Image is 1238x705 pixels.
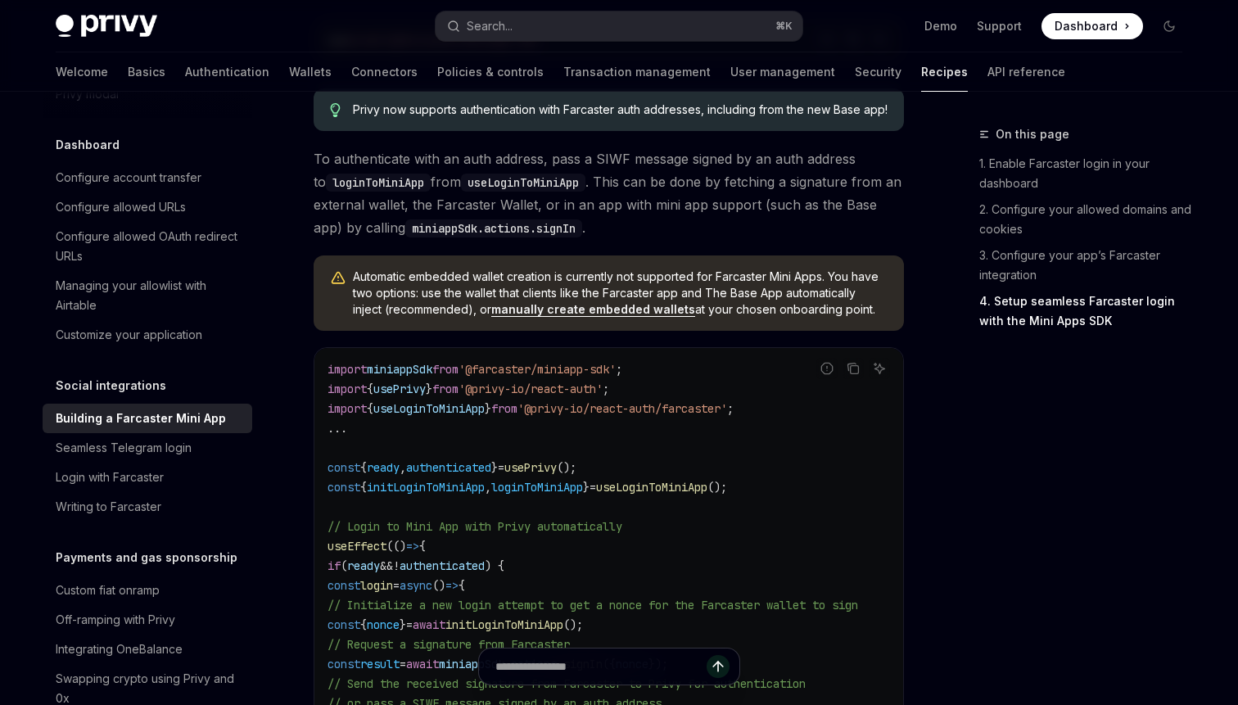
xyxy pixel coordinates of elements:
[43,635,252,664] a: Integrating OneBalance
[413,617,445,632] span: await
[56,276,242,315] div: Managing your allowlist with Airtable
[979,242,1195,288] a: 3. Configure your app’s Farcaster integration
[1055,18,1118,34] span: Dashboard
[43,576,252,605] a: Custom fiat onramp
[56,468,164,487] div: Login with Farcaster
[459,362,616,377] span: '@farcaster/miniapp-sdk'
[43,320,252,350] a: Customize your application
[56,639,183,659] div: Integrating OneBalance
[43,433,252,463] a: Seamless Telegram login
[367,401,373,416] span: {
[436,11,802,41] button: Open search
[491,401,517,416] span: from
[328,617,360,632] span: const
[498,460,504,475] span: =
[727,401,734,416] span: ;
[406,539,419,554] span: =>
[328,519,622,534] span: // Login to Mini App with Privy automatically
[353,269,888,318] span: Automatic embedded wallet creation is currently not supported for Farcaster Mini Apps. You have t...
[43,605,252,635] a: Off-ramping with Privy
[360,578,393,593] span: login
[328,539,386,554] span: useEffect
[405,219,582,237] code: miniappSdk.actions.signIn
[406,617,413,632] span: =
[419,539,426,554] span: {
[367,480,485,495] span: initLoginToMiniApp
[43,192,252,222] a: Configure allowed URLs
[979,151,1195,197] a: 1. Enable Farcaster login in your dashboard
[314,147,904,239] span: To authenticate with an auth address, pass a SIWF message signed by an auth address to from . Thi...
[56,581,160,600] div: Custom fiat onramp
[367,382,373,396] span: {
[328,558,341,573] span: if
[400,617,406,632] span: }
[56,438,192,458] div: Seamless Telegram login
[459,382,603,396] span: '@privy-io/react-auth'
[128,52,165,92] a: Basics
[869,358,890,379] button: Ask AI
[56,135,120,155] h5: Dashboard
[707,655,730,678] button: Send message
[43,463,252,492] a: Login with Farcaster
[56,497,161,517] div: Writing to Farcaster
[987,52,1065,92] a: API reference
[328,460,360,475] span: const
[563,52,711,92] a: Transaction management
[56,52,108,92] a: Welcome
[1041,13,1143,39] a: Dashboard
[445,578,459,593] span: =>
[185,52,269,92] a: Authentication
[1156,13,1182,39] button: Toggle dark mode
[328,480,360,495] span: const
[347,558,380,573] span: ready
[816,358,838,379] button: Report incorrect code
[432,382,459,396] span: from
[386,539,406,554] span: (()
[461,174,585,192] code: useLoginToMiniApp
[603,382,609,396] span: ;
[56,197,186,217] div: Configure allowed URLs
[393,578,400,593] span: =
[330,270,346,287] svg: Warning
[590,480,596,495] span: =
[979,197,1195,242] a: 2. Configure your allowed domains and cookies
[517,401,727,416] span: '@privy-io/react-auth/farcaster'
[583,480,590,495] span: }
[843,358,864,379] button: Copy the contents from the code block
[360,460,367,475] span: {
[491,302,695,317] a: manually create embedded wallets
[996,124,1069,144] span: On this page
[400,558,485,573] span: authenticated
[432,578,445,593] span: ()
[351,52,418,92] a: Connectors
[56,227,242,266] div: Configure allowed OAuth redirect URLs
[979,288,1195,334] a: 4. Setup seamless Farcaster login with the Mini Apps SDK
[353,102,888,118] span: Privy now supports authentication with Farcaster auth addresses, including from the new Base app!
[426,382,432,396] span: }
[289,52,332,92] a: Wallets
[977,18,1022,34] a: Support
[328,578,360,593] span: const
[43,163,252,192] a: Configure account transfer
[367,617,400,632] span: nonce
[367,460,400,475] span: ready
[432,362,459,377] span: from
[360,617,367,632] span: {
[557,460,576,475] span: ();
[459,578,465,593] span: {
[563,617,583,632] span: ();
[328,421,347,436] span: ...
[504,460,557,475] span: usePrivy
[330,103,341,118] svg: Tip
[328,401,367,416] span: import
[373,382,426,396] span: usePrivy
[491,480,583,495] span: loginToMiniApp
[43,271,252,320] a: Managing your allowlist with Airtable
[380,558,393,573] span: &&
[56,325,202,345] div: Customize your application
[485,558,504,573] span: ) {
[775,20,793,33] span: ⌘ K
[924,18,957,34] a: Demo
[56,610,175,630] div: Off-ramping with Privy
[43,404,252,433] a: Building a Farcaster Mini App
